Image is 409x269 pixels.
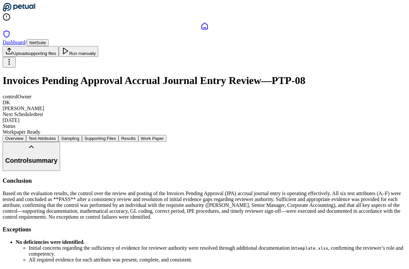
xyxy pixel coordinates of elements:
[3,226,406,233] h3: Exceptions
[3,7,35,13] a: Go to Dashboard
[3,129,406,135] div: Workpaper Ready
[3,94,406,100] div: control Owner
[3,46,59,57] button: Uploadsupporting files
[29,257,406,263] li: All required evidence for each attribute was present, complete, and consistent.
[3,100,10,105] span: DK
[5,157,57,164] h2: Control summary
[82,135,118,142] button: Supporting Files
[3,40,25,45] a: Dashboard
[3,135,26,142] button: Overview
[29,245,406,257] li: Initial concerns regarding the sufficiency of evidence for reviewer authority were resolved throu...
[3,142,60,171] button: Controlsummary
[3,135,406,142] nav: Tabs
[3,117,406,123] div: [DATE]
[59,46,99,57] button: Run manually
[3,39,406,46] div: /
[26,135,59,142] button: Test Attributes
[27,39,49,46] button: NetSuite
[16,239,85,245] strong: No deficiencies were identified.
[3,75,406,87] h1: Invoices Pending Approval Accrual Journal Entry Review — PTP-08
[118,135,138,142] button: Results
[3,30,406,39] a: SOC
[295,246,328,251] code: template.xlsx
[3,177,406,184] h3: Conclusion
[3,123,406,129] div: Status
[58,135,82,142] button: Sampling
[138,135,166,142] button: Work Paper
[3,111,406,117] div: Next Scheduled test
[3,191,406,220] p: Based on the evaluation results, the control over the review and posting of the Invoices Pending ...
[3,106,44,111] span: [PERSON_NAME]
[3,22,406,30] a: Dashboard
